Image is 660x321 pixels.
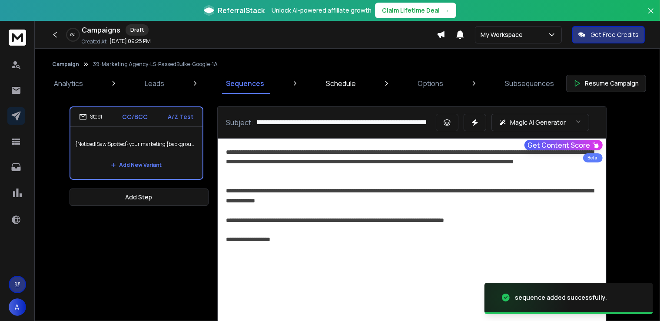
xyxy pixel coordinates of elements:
[70,106,203,180] li: Step1CC/BCCA/Z Test{Noticed|Saw|Spotted} your marketing {background|journey|work|approach}. {Got ...
[491,114,589,131] button: Magic AI Generator
[54,78,83,89] p: Analytics
[168,113,194,121] p: A/Z Test
[412,73,448,94] a: Options
[123,113,148,121] p: CC/BCC
[104,156,169,174] button: Add New Variant
[76,132,197,156] p: {Noticed|Saw|Spotted} your marketing {background|journey|work|approach}. {Got a question|Had to ask}
[583,153,603,162] div: Beta
[93,61,218,68] p: 39-Marketing Agency-LS-PassedBulke-Google-1A
[515,293,607,302] div: sequence added successfully.
[443,6,449,15] span: →
[321,73,361,94] a: Schedule
[82,38,108,45] p: Created At:
[645,5,657,26] button: Close banner
[505,78,554,89] p: Subsequences
[52,61,79,68] button: Campaign
[71,32,76,37] p: 0 %
[109,38,151,45] p: [DATE] 09:25 PM
[139,73,169,94] a: Leads
[9,298,26,316] button: A
[481,30,526,39] p: My Workspace
[221,73,269,94] a: Sequences
[145,78,164,89] p: Leads
[524,140,603,150] button: Get Content Score
[49,73,88,94] a: Analytics
[510,118,566,127] p: Magic AI Generator
[326,78,356,89] p: Schedule
[226,117,254,128] p: Subject:
[79,113,103,121] div: Step 1
[272,6,371,15] p: Unlock AI-powered affiliate growth
[572,26,645,43] button: Get Free Credits
[226,78,264,89] p: Sequences
[375,3,456,18] button: Claim Lifetime Deal→
[500,73,559,94] a: Subsequences
[218,5,265,16] span: ReferralStack
[82,25,120,35] h1: Campaigns
[70,189,209,206] button: Add Step
[566,75,646,92] button: Resume Campaign
[590,30,639,39] p: Get Free Credits
[418,78,443,89] p: Options
[126,24,149,36] div: Draft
